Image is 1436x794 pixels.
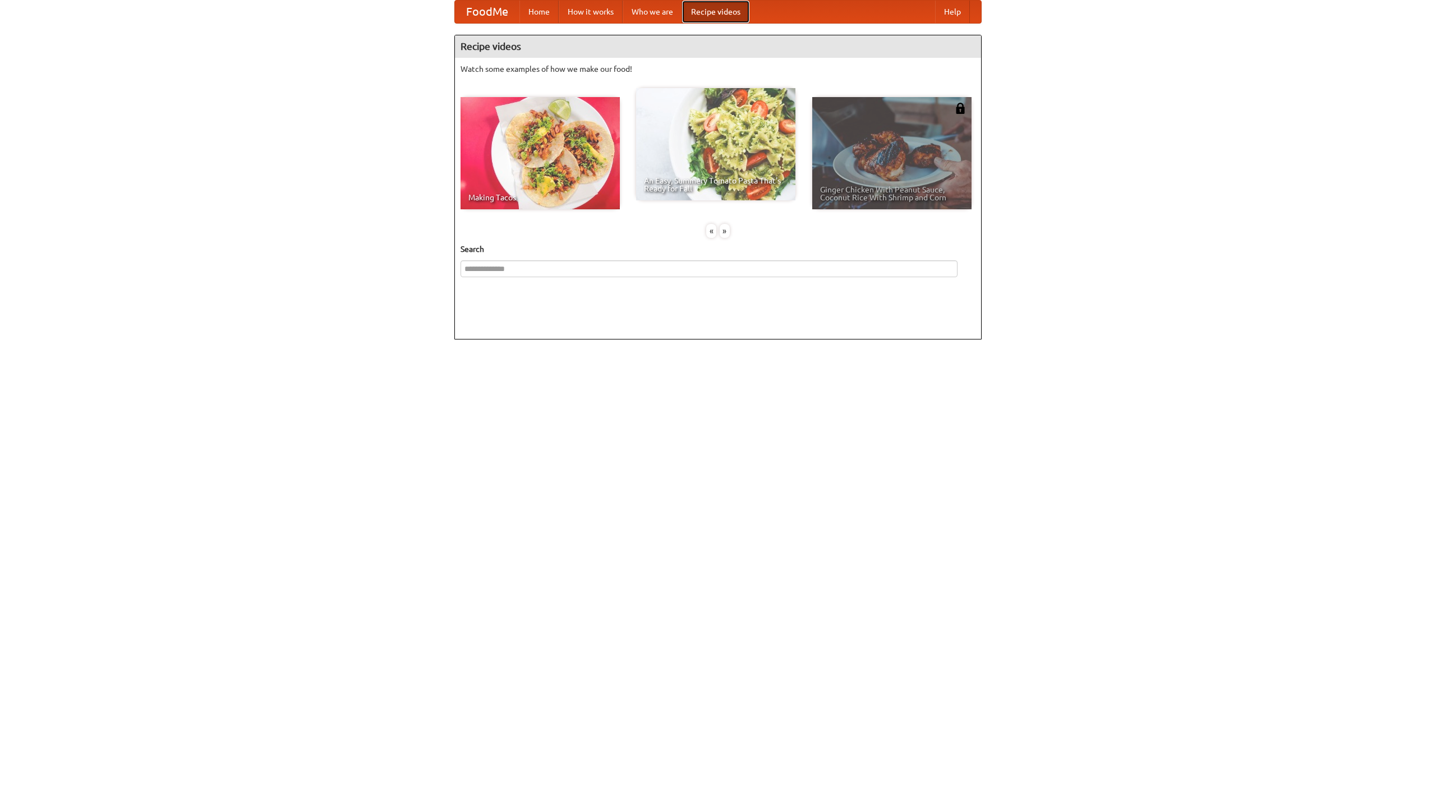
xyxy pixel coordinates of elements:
a: How it works [559,1,623,23]
p: Watch some examples of how we make our food! [461,63,975,75]
span: Making Tacos [468,194,612,201]
h4: Recipe videos [455,35,981,58]
a: An Easy, Summery Tomato Pasta That's Ready for Fall [636,88,795,200]
a: Making Tacos [461,97,620,209]
h5: Search [461,244,975,255]
span: An Easy, Summery Tomato Pasta That's Ready for Fall [644,177,788,192]
div: » [720,224,730,238]
div: « [706,224,716,238]
a: FoodMe [455,1,519,23]
a: Home [519,1,559,23]
a: Help [935,1,970,23]
a: Recipe videos [682,1,749,23]
img: 483408.png [955,103,966,114]
a: Who we are [623,1,682,23]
